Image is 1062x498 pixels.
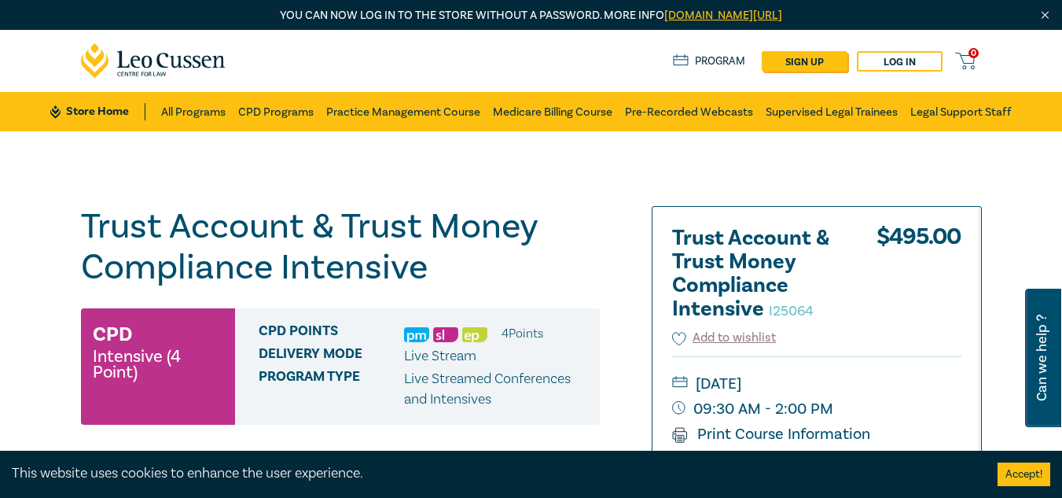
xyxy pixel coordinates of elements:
h1: Trust Account & Trust Money Compliance Intensive [81,206,600,288]
a: Store Home [50,103,145,120]
img: Ethics & Professional Responsibility [462,327,487,342]
a: sign up [762,51,847,72]
button: Add to wishlist [672,329,777,347]
span: Program type [259,369,404,410]
a: All Programs [161,92,226,131]
a: [DOMAIN_NAME][URL] [664,8,782,23]
a: Supervised Legal Trainees [766,92,898,131]
img: Practice Management & Business Skills [404,327,429,342]
a: Medicare Billing Course [493,92,612,131]
small: 09:30 AM - 2:00 PM [672,397,961,422]
a: Program [673,53,746,70]
span: CPD Points [259,323,404,344]
small: I25064 [769,302,814,320]
small: Intensive (4 Point) [93,349,223,380]
a: CPD Programs [238,92,314,131]
a: Pre-Recorded Webcasts [625,92,753,131]
h3: CPD [93,320,132,349]
span: Can we help ? [1034,298,1049,418]
button: Presenters [81,441,600,489]
h2: Trust Account & Trust Money Compliance Intensive [672,227,845,321]
a: Practice Management Course [326,92,480,131]
p: You can now log in to the store without a password. More info [81,7,982,24]
a: Log in [857,51,943,72]
span: 0 [968,48,979,58]
img: Substantive Law [433,327,458,342]
p: Live Streamed Conferences and Intensives [404,369,588,410]
a: Print Course Information [672,424,871,445]
li: 4 Point s [502,323,543,344]
span: Delivery Mode [259,346,404,367]
img: Close [1038,9,1052,22]
div: This website uses cookies to enhance the user experience. [12,463,974,484]
a: Legal Support Staff [910,92,1012,131]
span: Live Stream [404,347,476,365]
div: $ 495.00 [876,227,961,329]
small: [DATE] [672,371,961,397]
button: Accept cookies [998,463,1050,486]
